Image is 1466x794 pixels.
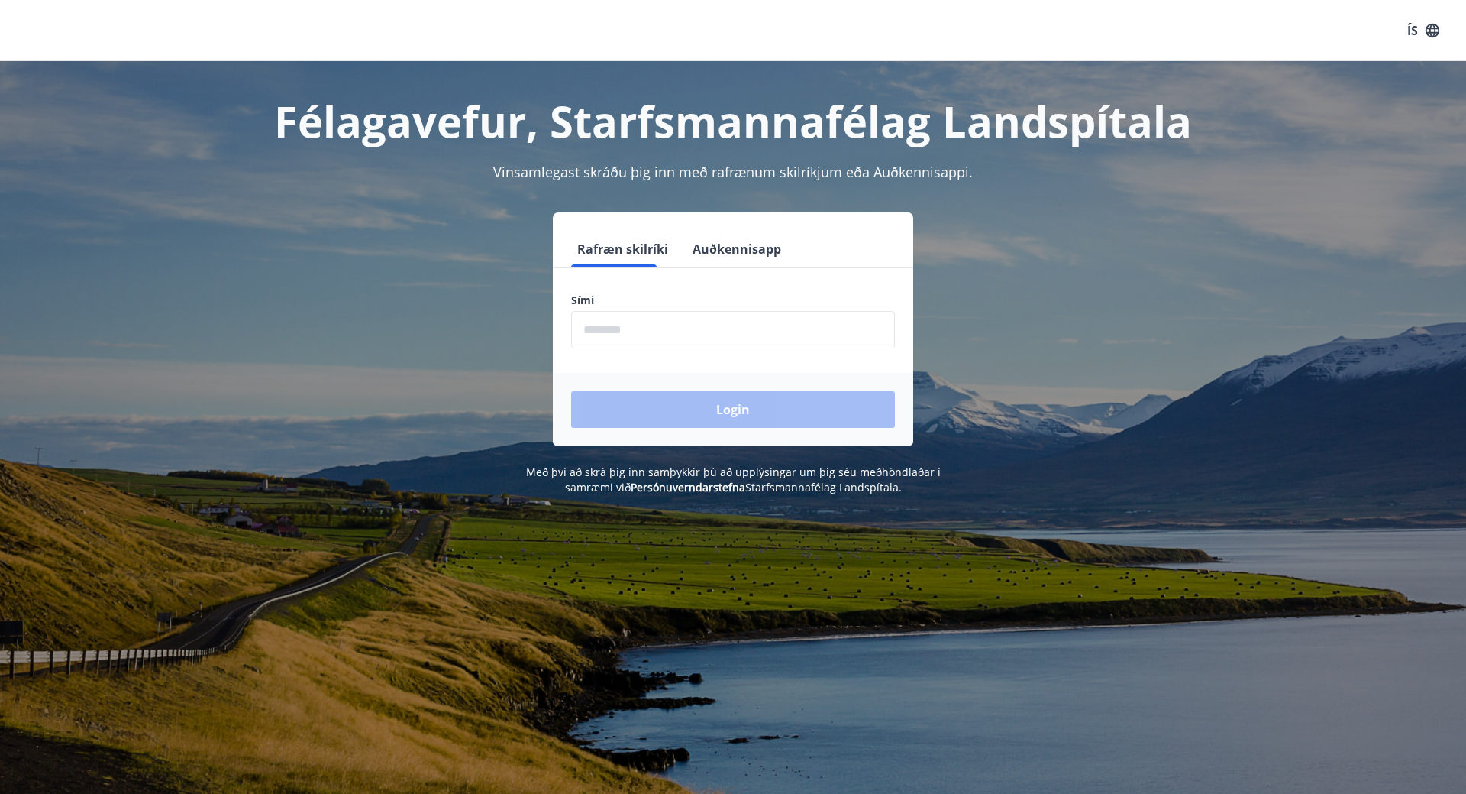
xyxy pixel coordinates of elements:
button: ÍS [1399,17,1448,44]
a: Persónuverndarstefna [631,480,745,494]
h1: Félagavefur, Starfsmannafélag Landspítala [202,92,1264,150]
button: Rafræn skilríki [571,231,674,267]
span: Með því að skrá þig inn samþykkir þú að upplýsingar um þig séu meðhöndlaðar í samræmi við Starfsm... [526,465,941,494]
label: Sími [571,293,895,308]
span: Vinsamlegast skráðu þig inn með rafrænum skilríkjum eða Auðkennisappi. [493,163,973,181]
button: Auðkennisapp [686,231,787,267]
